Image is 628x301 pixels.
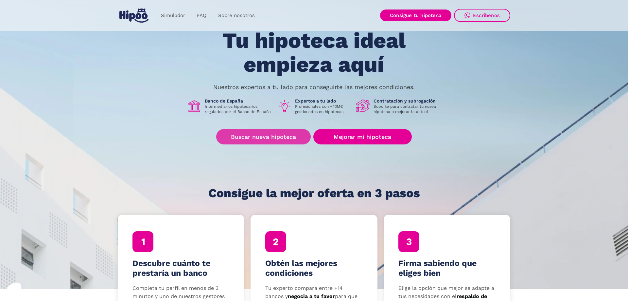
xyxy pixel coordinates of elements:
[374,98,441,104] h1: Contratación y subrogación
[473,12,500,18] div: Escríbenos
[191,9,212,22] a: FAQ
[205,104,272,114] p: Intermediarios hipotecarios regulados por el Banco de España
[380,9,451,21] a: Consigue tu hipoteca
[132,258,230,278] h4: Descubre cuánto te prestaría un banco
[205,98,272,104] h1: Banco de España
[118,6,150,25] a: home
[216,129,311,144] a: Buscar nueva hipoteca
[288,293,335,299] strong: negocia a tu favor
[190,29,438,76] h1: Tu hipoteca ideal empieza aquí
[374,104,441,114] p: Soporte para contratar tu nueva hipoteca o mejorar la actual
[454,9,510,22] a: Escríbenos
[213,85,415,90] p: Nuestros expertos a tu lado para conseguirte las mejores condiciones.
[398,258,496,278] h4: Firma sabiendo que eliges bien
[212,9,261,22] a: Sobre nosotros
[313,129,412,144] a: Mejorar mi hipoteca
[208,187,420,200] h1: Consigue la mejor oferta en 3 pasos
[295,104,351,114] p: Profesionales con +40M€ gestionados en hipotecas
[265,258,363,278] h4: Obtén las mejores condiciones
[155,9,191,22] a: Simulador
[295,98,351,104] h1: Expertos a tu lado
